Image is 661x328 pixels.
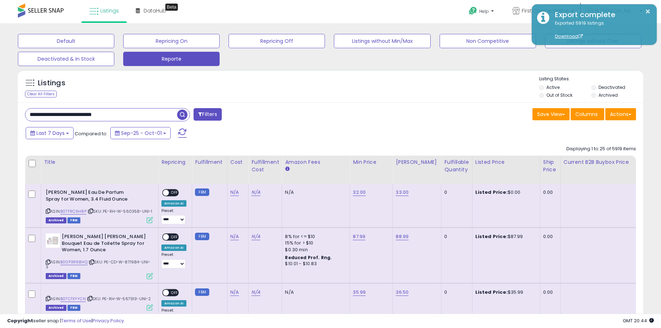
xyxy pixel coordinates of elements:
b: [PERSON_NAME] [PERSON_NAME] Bouquet Eau de Toilette Spray for Women, 1.7 Ounce [62,233,149,255]
span: Listings that have been deleted from Seller Central [46,305,66,311]
small: FBM [195,188,209,196]
label: Out of Stock [546,92,572,98]
div: Export complete [550,10,651,20]
span: OFF [169,289,180,296]
div: Exported 5919 listings. [550,20,651,40]
button: Save View [532,108,570,120]
a: 88.99 [396,233,409,240]
strong: Copyright [7,317,33,324]
span: Listings [100,7,119,14]
div: 8% for <= $10 [285,233,344,240]
div: Repricing [161,158,189,166]
img: 313LNMj+hpL._SL40_.jpg [46,233,60,248]
div: [PERSON_NAME] [396,158,438,166]
b: Reduced Prof. Rng. [285,254,332,261]
div: N/A [285,189,344,196]
b: Listed Price: [475,289,508,296]
div: $35.99 [475,289,535,296]
div: Amazon AI [161,300,186,307]
div: Preset: [161,308,186,324]
div: Clear All Filters [25,91,57,97]
label: Deactivated [599,84,625,90]
span: FBM [67,217,80,223]
div: Listed Price [475,158,537,166]
p: Listing States: [539,76,643,82]
div: Fulfillment Cost [251,158,279,173]
button: Non Competitive [440,34,536,48]
span: OFF [169,190,180,196]
div: 0 [444,189,466,196]
div: Amazon AI [161,200,186,207]
b: Listed Price: [475,233,508,240]
a: B07CTXYYCN [60,296,86,302]
button: Reporte [123,52,220,66]
span: 2025-10-9 20:44 GMT [623,317,654,324]
b: [PERSON_NAME] Eau De Parfum Spray for Women, 3.4 Fluid Ounce [46,189,132,204]
button: Repricing On [123,34,220,48]
div: Preset: [161,208,186,224]
a: B07FRC9H8P [60,208,86,215]
button: Default [18,34,114,48]
div: 0 [444,289,466,296]
div: 0 [444,233,466,240]
button: Deactivated & In Stock [18,52,114,66]
div: Cost [230,158,246,166]
i: Get Help [469,6,477,15]
div: Current B2B Buybox Price [564,158,636,166]
span: FBM [67,273,80,279]
div: 0.00 [543,289,555,296]
div: Displaying 1 to 25 of 5919 items [566,146,636,152]
label: Active [546,84,560,90]
div: ASIN: [46,189,153,222]
b: Listed Price: [475,189,508,196]
button: × [645,7,651,16]
span: Sep-25 - Oct-01 [121,130,162,137]
div: ASIN: [46,289,153,310]
a: Help [463,1,501,23]
a: 36.50 [396,289,409,296]
button: Listings without Min/Max [334,34,430,48]
label: Archived [599,92,618,98]
div: Fulfillment [195,158,224,166]
span: Columns [575,111,598,118]
div: Title [44,158,155,166]
div: Amazon Fees [285,158,347,166]
span: | SKU: PE-RH-W-567913-UNI-2 [87,296,151,302]
small: FBM [195,288,209,296]
button: Repricing Off [229,34,325,48]
span: OFF [169,234,180,240]
a: N/A [230,233,239,240]
div: $87.99 [475,233,535,240]
a: N/A [251,189,260,196]
a: Download [555,33,583,39]
a: 32.00 [353,189,366,196]
a: 35.99 [353,289,366,296]
div: Fulfillable Quantity [444,158,469,173]
small: FBM [195,233,209,240]
button: Sep-25 - Oct-01 [110,127,171,139]
span: Help [479,8,489,14]
a: B00P3R98HQ [60,259,87,265]
div: Preset: [161,252,186,268]
button: Columns [571,108,604,120]
button: Last 7 Days [26,127,74,139]
button: Filters [194,108,221,121]
span: Last 7 Days [36,130,65,137]
a: N/A [251,233,260,240]
span: | SKU: PE-CD-W-871984-UNI-3 [46,259,150,270]
a: 33.00 [396,189,409,196]
span: Listings that have been deleted from Seller Central [46,273,66,279]
div: $0.30 min [285,247,344,253]
div: 15% for > $10 [285,240,344,246]
div: $10.01 - $10.83 [285,261,344,267]
span: Compared to: [75,130,107,137]
span: FBM [67,305,80,311]
a: N/A [251,289,260,296]
span: First Choice Online [522,7,569,14]
small: Amazon Fees. [285,166,289,172]
div: 0.00 [543,233,555,240]
div: N/A [285,289,344,296]
a: N/A [230,189,239,196]
div: $0.00 [475,189,535,196]
div: seller snap | | [7,318,124,324]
